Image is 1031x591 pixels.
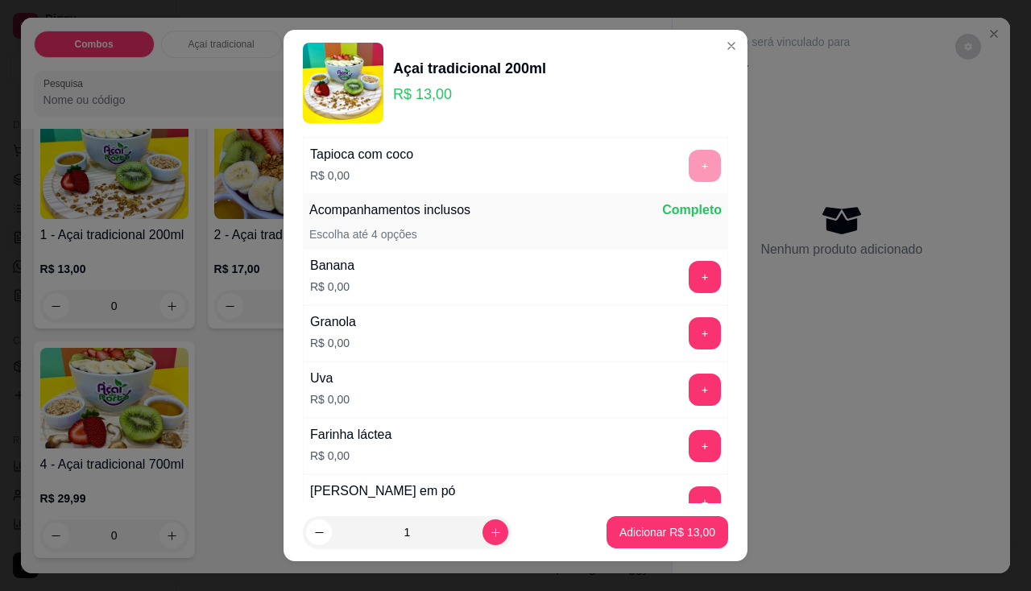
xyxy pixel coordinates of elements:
[689,430,721,462] button: add
[482,519,508,545] button: increase-product-quantity
[310,448,391,464] p: R$ 0,00
[306,519,332,545] button: decrease-product-quantity
[393,57,546,80] div: Açai tradicional 200ml
[310,391,350,407] p: R$ 0,00
[689,374,721,406] button: add
[310,369,350,388] div: Uva
[310,167,413,184] p: R$ 0,00
[718,33,744,59] button: Close
[662,200,722,220] p: Completo
[619,524,715,540] p: Adicionar R$ 13,00
[310,256,354,275] div: Banana
[310,425,391,444] div: Farinha láctea
[689,317,721,349] button: add
[393,83,546,105] p: R$ 13,00
[310,279,354,295] p: R$ 0,00
[310,481,456,501] div: [PERSON_NAME] em pó
[309,200,470,220] p: Acompanhamentos inclusos
[309,226,417,242] p: Escolha até 4 opções
[303,43,383,123] img: product-image
[689,261,721,293] button: add
[310,145,413,164] div: Tapioca com coco
[310,312,356,332] div: Granola
[310,335,356,351] p: R$ 0,00
[607,516,728,548] button: Adicionar R$ 13,00
[689,486,721,519] button: add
